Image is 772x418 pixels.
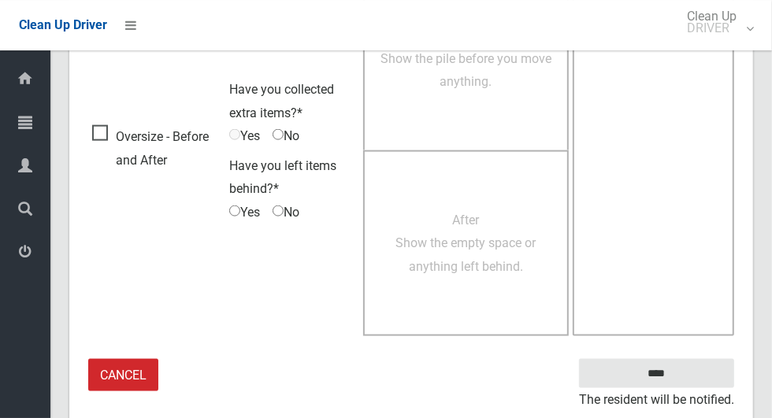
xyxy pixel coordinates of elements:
[273,201,299,224] span: No
[273,124,299,148] span: No
[229,82,334,120] span: Have you collected extra items?*
[229,158,336,197] span: Have you left items behind?*
[687,22,737,34] small: DRIVER
[395,213,536,274] span: After Show the empty space or anything left behind.
[579,388,734,412] small: The resident will be notified.
[380,28,551,89] span: Before Show the pile before you move anything.
[19,17,107,32] span: Clean Up Driver
[92,125,221,172] span: Oversize - Before and After
[229,124,260,148] span: Yes
[679,10,752,34] span: Clean Up
[229,201,260,224] span: Yes
[88,359,158,391] a: Cancel
[19,13,107,37] a: Clean Up Driver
